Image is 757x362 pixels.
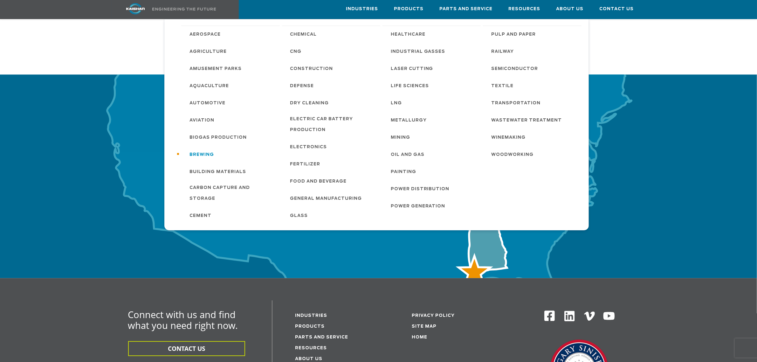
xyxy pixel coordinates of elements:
span: Industries [346,5,378,13]
a: Aquaculture [183,77,280,94]
a: Transportation [485,94,582,111]
a: Resources [509,0,540,17]
span: Products [394,5,424,13]
a: Fertilizer [284,155,381,172]
a: Glass [284,207,381,224]
span: Chemical [290,29,317,40]
span: Fertilizer [290,159,320,170]
a: Railway [485,43,582,60]
span: Parts and Service [440,5,493,13]
span: Laser Cutting [391,64,433,74]
a: Woodworking [485,146,582,163]
a: Agriculture [183,43,280,60]
a: Electronics [284,138,381,155]
a: Building Materials [183,163,280,180]
a: Parts and service [295,335,348,339]
span: Industrial Gasses [391,46,445,57]
span: Amusement Parks [189,64,242,74]
a: Products [295,324,325,329]
a: Industrial Gasses [384,43,481,60]
span: Railway [491,46,514,57]
a: Defense [284,77,381,94]
span: Electric Car Battery Production [290,114,374,136]
a: Site Map [412,324,437,329]
a: Oil and Gas [384,146,481,163]
span: Textile [491,81,513,92]
a: Electric Car Battery Production [284,111,381,138]
span: Aquaculture [189,81,229,92]
span: Construction [290,64,333,74]
img: Facebook [544,310,555,322]
span: Cement [189,211,211,221]
a: Parts and Service [440,0,493,17]
span: LNG [391,98,402,109]
span: Wastewater Treatment [491,115,562,126]
a: Construction [284,60,381,77]
span: Metallurgy [391,115,427,126]
a: Home [412,335,427,339]
span: Food and Beverage [290,176,347,187]
span: Contact Us [600,5,634,13]
a: Chemical [284,25,381,43]
span: Aerospace [189,29,221,40]
a: General Manufacturing [284,190,381,207]
span: About Us [556,5,584,13]
a: Dry Cleaning [284,94,381,111]
span: Woodworking [491,150,533,160]
img: Engineering the future [152,8,216,10]
span: Connect with us and find what you need right now. [128,308,238,331]
span: Transportation [491,98,540,109]
span: Carbon Capture and Storage [189,183,273,204]
span: CNG [290,46,302,57]
span: Defense [290,81,314,92]
a: CNG [284,43,381,60]
img: Vimeo [584,311,595,321]
span: Resources [509,5,540,13]
a: Aerospace [183,25,280,43]
span: Glass [290,211,308,221]
span: Brewing [189,150,214,160]
img: Linkedin [563,310,576,322]
a: LNG [384,94,481,111]
a: Metallurgy [384,111,481,129]
span: Healthcare [391,29,425,40]
img: Youtube [603,310,615,322]
a: Contact Us [600,0,634,17]
a: Winemaking [485,129,582,146]
a: Wastewater Treatment [485,111,582,129]
a: Resources [295,346,327,350]
a: Privacy Policy [412,314,455,318]
span: General Manufacturing [290,193,362,204]
span: Power Generation [391,201,445,212]
a: Aviation [183,111,280,129]
a: Industries [295,314,327,318]
span: Painting [391,167,416,178]
h2: Manufactured in LOXLEY, [US_STATE] [115,74,642,191]
img: kaishan logo [112,3,159,14]
span: Oil and Gas [391,150,424,160]
a: Biogas Production [183,129,280,146]
a: Products [394,0,424,17]
a: Mining [384,129,481,146]
span: Automotive [189,98,225,109]
a: Pulp and Paper [485,25,582,43]
span: Biogas Production [189,132,247,143]
a: Brewing [183,146,280,163]
a: Life Sciences [384,77,481,94]
span: Power Distribution [391,184,450,195]
a: About Us [295,357,323,361]
a: Automotive [183,94,280,111]
a: Healthcare [384,25,481,43]
a: Amusement Parks [183,60,280,77]
span: Life Sciences [391,81,429,92]
a: Laser Cutting [384,60,481,77]
span: Dry Cleaning [290,98,329,109]
a: Painting [384,163,481,180]
a: Industries [346,0,378,17]
span: Mining [391,132,410,143]
a: Food and Beverage [284,172,381,190]
a: Cement [183,207,280,224]
a: Power Generation [384,197,481,214]
a: Carbon Capture and Storage [183,180,280,207]
span: Building Materials [189,167,246,178]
